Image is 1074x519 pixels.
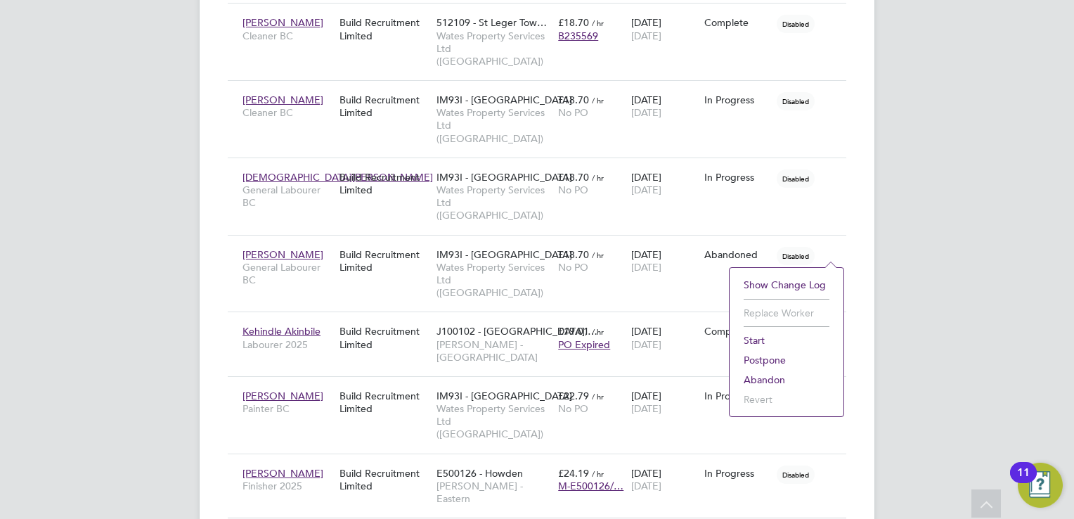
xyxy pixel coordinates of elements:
[436,16,547,29] span: 512109 - St Leger Tow…
[242,171,433,184] span: [DEMOGRAPHIC_DATA][PERSON_NAME]
[592,172,604,183] span: / hr
[242,338,332,351] span: Labourer 2025
[239,241,846,252] a: [PERSON_NAME]General Labourer BCBuild Recruitment LimitedIM93I - [GEOGRAPHIC_DATA]Wates Property ...
[1018,463,1063,508] button: Open Resource Center, 11 new notifications
[704,325,770,338] div: Complete
[737,303,836,323] li: Replace Worker
[592,250,604,260] span: / hr
[436,248,572,261] span: IM93I - [GEOGRAPHIC_DATA]
[336,86,433,126] div: Build Recruitment Limited
[239,86,846,98] a: [PERSON_NAME]Cleaner BCBuild Recruitment LimitedIM93I - [GEOGRAPHIC_DATA]Wates Property Services ...
[631,480,661,492] span: [DATE]
[631,184,661,196] span: [DATE]
[436,184,551,222] span: Wates Property Services Ltd ([GEOGRAPHIC_DATA])
[592,391,604,402] span: / hr
[628,164,701,203] div: [DATE]
[336,318,433,357] div: Build Recruitment Limited
[558,338,610,351] span: PO Expired
[777,169,815,188] span: Disabled
[239,459,846,471] a: [PERSON_NAME]Finisher 2025Build Recruitment LimitedE500126 - Howden[PERSON_NAME] - Eastern£24.19 ...
[704,94,770,106] div: In Progress
[558,184,588,196] span: No PO
[242,94,323,106] span: [PERSON_NAME]
[336,460,433,499] div: Build Recruitment Limited
[242,30,332,42] span: Cleaner BC
[628,460,701,499] div: [DATE]
[558,106,588,119] span: No PO
[436,325,597,338] span: J100102 - [GEOGRAPHIC_DATA],…
[242,184,332,209] span: General Labourer BC
[777,247,815,265] span: Disabled
[628,9,701,49] div: [DATE]
[737,275,836,295] li: Show change log
[242,261,332,286] span: General Labourer BC
[592,326,604,337] span: / hr
[737,390,836,409] li: Revert
[704,248,770,261] div: Abandoned
[737,331,836,350] li: Start
[558,480,623,492] span: M-E500126/…
[704,171,770,184] div: In Progress
[628,241,701,281] div: [DATE]
[336,383,433,422] div: Build Recruitment Limited
[242,106,332,119] span: Cleaner BC
[336,9,433,49] div: Build Recruitment Limited
[777,92,815,110] span: Disabled
[592,468,604,479] span: / hr
[436,390,572,402] span: IM93I - [GEOGRAPHIC_DATA]
[628,86,701,126] div: [DATE]
[558,30,598,42] span: B235569
[558,325,589,338] span: £19.01
[242,248,323,261] span: [PERSON_NAME]
[242,16,323,29] span: [PERSON_NAME]
[242,390,323,402] span: [PERSON_NAME]
[239,317,846,329] a: Kehindle AkinbileLabourer 2025Build Recruitment LimitedJ100102 - [GEOGRAPHIC_DATA],…[PERSON_NAME]...
[592,95,604,105] span: / hr
[436,480,551,505] span: [PERSON_NAME] - Eastern
[737,370,836,390] li: Abandon
[436,106,551,145] span: Wates Property Services Ltd ([GEOGRAPHIC_DATA])
[242,467,323,480] span: [PERSON_NAME]
[436,467,523,480] span: E500126 - Howden
[777,15,815,33] span: Disabled
[704,467,770,480] div: In Progress
[336,241,433,281] div: Build Recruitment Limited
[239,382,846,394] a: [PERSON_NAME]Painter BCBuild Recruitment LimitedIM93I - [GEOGRAPHIC_DATA]Wates Property Services ...
[777,466,815,484] span: Disabled
[558,261,588,274] span: No PO
[558,171,589,184] span: £18.70
[336,164,433,203] div: Build Recruitment Limited
[436,402,551,441] span: Wates Property Services Ltd ([GEOGRAPHIC_DATA])
[628,318,701,357] div: [DATE]
[631,261,661,274] span: [DATE]
[631,402,661,415] span: [DATE]
[558,467,589,480] span: £24.19
[436,30,551,68] span: Wates Property Services Ltd ([GEOGRAPHIC_DATA])
[558,16,589,29] span: £18.70
[558,402,588,415] span: No PO
[436,261,551,300] span: Wates Property Services Ltd ([GEOGRAPHIC_DATA])
[436,171,572,184] span: IM93I - [GEOGRAPHIC_DATA]
[631,338,661,351] span: [DATE]
[242,325,321,338] span: Kehindle Akinbile
[558,390,589,402] span: £22.79
[558,248,589,261] span: £18.70
[1017,473,1030,491] div: 11
[592,18,604,28] span: / hr
[704,390,770,402] div: In Progress
[242,480,332,492] span: Finisher 2025
[436,338,551,364] span: [PERSON_NAME] - [GEOGRAPHIC_DATA]
[737,350,836,370] li: Postpone
[704,16,770,29] div: Complete
[239,163,846,175] a: [DEMOGRAPHIC_DATA][PERSON_NAME]General Labourer BCBuild Recruitment LimitedIM93I - [GEOGRAPHIC_DA...
[239,8,846,20] a: [PERSON_NAME]Cleaner BCBuild Recruitment Limited512109 - St Leger Tow…Wates Property Services Ltd...
[436,94,572,106] span: IM93I - [GEOGRAPHIC_DATA]
[631,106,661,119] span: [DATE]
[631,30,661,42] span: [DATE]
[242,402,332,415] span: Painter BC
[558,94,589,106] span: £18.70
[628,383,701,422] div: [DATE]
